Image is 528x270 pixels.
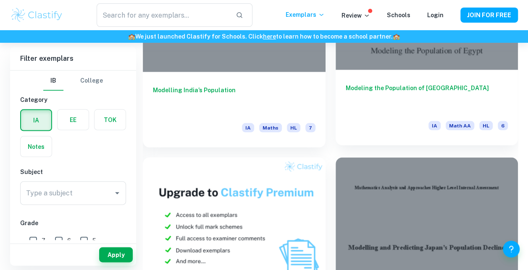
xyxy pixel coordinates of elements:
button: College [80,71,103,91]
button: IB [43,71,63,91]
a: Login [427,12,444,18]
button: JOIN FOR FREE [460,8,518,23]
span: 🏫 [393,33,400,40]
h6: Modeling the Population of [GEOGRAPHIC_DATA] [346,83,508,111]
a: Schools [387,12,410,18]
button: Notes [21,137,52,157]
h6: Modelling India’s Population [153,86,315,113]
img: Clastify logo [10,7,63,23]
span: HL [287,123,300,132]
h6: Grade [20,218,126,228]
span: IA [428,121,441,130]
div: Filter type choice [43,71,103,91]
button: TOK [95,110,126,130]
span: IA [242,123,254,132]
span: 7 [305,123,315,132]
h6: We just launched Clastify for Schools. Click to learn how to become a school partner. [2,32,526,41]
button: Help and Feedback [503,241,520,257]
h6: Subject [20,167,126,177]
input: Search for any exemplars... [97,3,229,27]
button: EE [58,110,89,130]
span: 7 [42,236,45,245]
span: 6 [67,236,71,245]
span: 5 [92,236,96,245]
button: Open [111,187,123,199]
button: Apply [99,247,133,262]
span: 🏫 [128,33,135,40]
p: Review [341,11,370,20]
h6: Category [20,95,126,104]
span: HL [479,121,493,130]
span: 6 [498,121,508,130]
p: Exemplars [286,10,325,19]
button: IA [21,110,51,130]
h6: Filter exemplars [10,47,136,70]
span: Math AA [446,121,474,130]
a: here [263,33,276,40]
span: Maths [259,123,282,132]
